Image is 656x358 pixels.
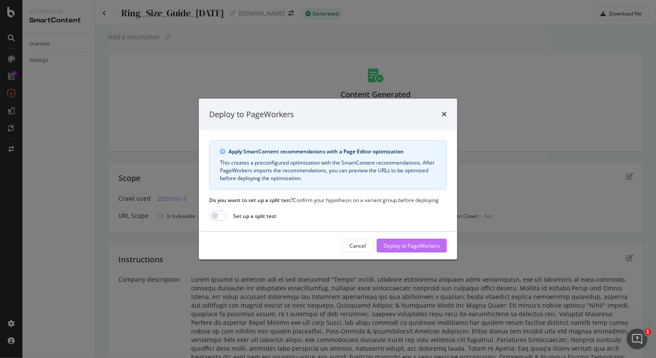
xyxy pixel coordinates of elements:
div: modal [199,99,457,260]
button: Cancel [342,239,373,252]
button: Deploy to PageWorkers [377,239,447,252]
div: Deploy to PageWorkers [209,109,294,120]
div: Set up a split test [233,212,276,220]
div: Cancel [350,242,366,249]
div: Confirm your hypothesis on a variant group before deploying [209,196,447,204]
div: info banner [209,140,447,190]
span: Do you want to set up a split test? [209,196,293,204]
div: Deploy to PageWorkers [384,242,440,249]
div: Apply SmartContent recommendations with a Page Editor optimization [229,148,436,156]
div: times [442,109,447,120]
div: This creates a preconfigured optimization with the SmartContent recommendations. After PageWorker... [220,159,436,182]
iframe: Intercom live chat [627,329,647,349]
span: 1 [644,329,651,336]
